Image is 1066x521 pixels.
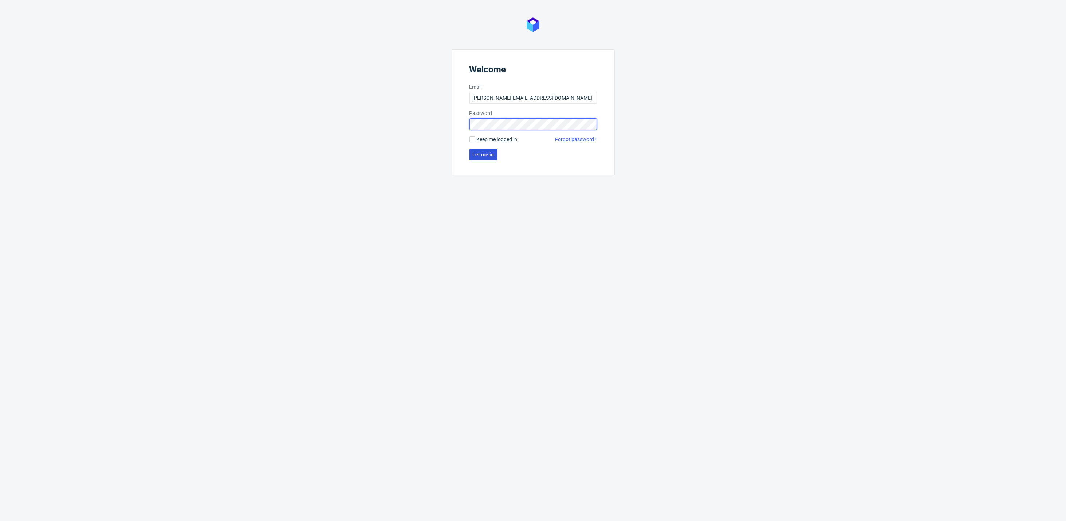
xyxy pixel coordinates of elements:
[555,136,597,143] a: Forgot password?
[469,64,597,77] header: Welcome
[477,136,518,143] span: Keep me logged in
[469,149,497,160] button: Let me in
[469,83,597,91] label: Email
[473,152,494,157] span: Let me in
[469,110,597,117] label: Password
[469,92,597,104] input: you@youremail.com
